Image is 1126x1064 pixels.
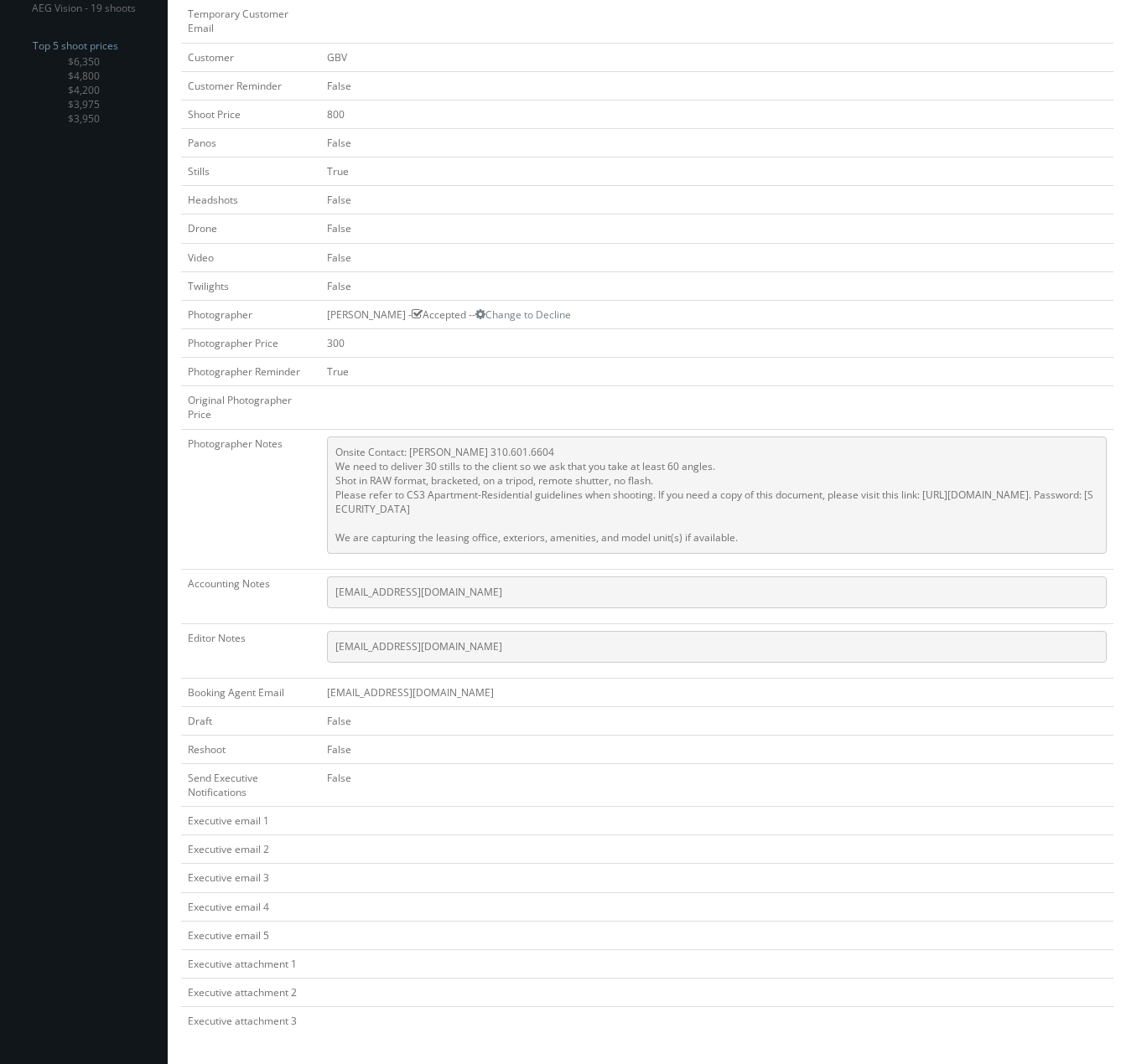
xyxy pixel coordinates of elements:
td: Customer Reminder [181,71,320,100]
td: Original Photographer Price [181,386,320,429]
td: Accounting Notes [181,569,320,623]
td: Executive attachment 1 [181,949,320,978]
td: Video [181,243,320,271]
td: Booking Agent Email [181,678,320,706]
td: False [320,71,1113,100]
td: Photographer Notes [181,429,320,569]
td: Executive email 3 [181,864,320,892]
td: Shoot Price [181,100,320,128]
td: Twilights [181,271,320,300]
pre: Onsite Contact: [PERSON_NAME] 310.601.6604 We need to deliver 30 stills to the client so we ask t... [327,436,1107,554]
td: GBV [320,43,1113,71]
td: [EMAIL_ADDRESS][DOMAIN_NAME] [320,678,1113,706]
td: False [320,763,1113,806]
td: Executive email 1 [181,807,320,835]
td: 800 [320,100,1113,128]
td: Photographer [181,300,320,328]
td: False [320,186,1113,214]
pre: [EMAIL_ADDRESS][DOMAIN_NAME] [327,576,1107,608]
td: [PERSON_NAME] - Accepted -- [320,300,1113,328]
td: Draft [181,706,320,735]
td: False [320,706,1113,735]
td: Executive attachment 2 [181,979,320,1007]
td: False [320,214,1113,243]
td: Send Executive Notifications [181,763,320,806]
td: Executive email 4 [181,892,320,921]
td: Executive email 5 [181,921,320,949]
td: False [320,271,1113,300]
td: Photographer Price [181,328,320,357]
td: Editor Notes [181,623,320,678]
td: Panos [181,128,320,157]
td: Reshoot [181,735,320,763]
span: Top 5 shoot prices [33,38,118,54]
td: Photographer Reminder [181,358,320,386]
td: Executive email 2 [181,835,320,864]
td: Stills [181,158,320,186]
td: Headshots [181,186,320,214]
td: 300 [320,328,1113,357]
td: Customer [181,43,320,71]
td: Executive attachment 3 [181,1007,320,1036]
td: True [320,358,1113,386]
a: Change to Decline [475,307,571,322]
td: False [320,128,1113,157]
td: Drone [181,214,320,243]
td: True [320,158,1113,186]
td: False [320,735,1113,763]
pre: [EMAIL_ADDRESS][DOMAIN_NAME] [327,631,1107,663]
td: False [320,243,1113,271]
